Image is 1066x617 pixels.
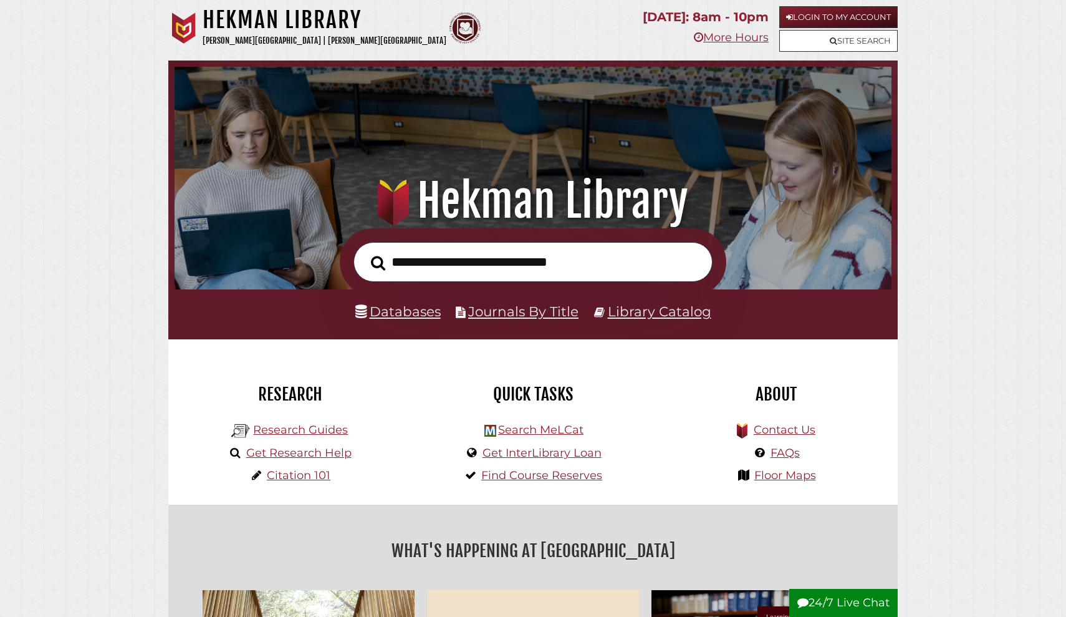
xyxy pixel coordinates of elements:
[168,12,199,44] img: Calvin University
[191,173,876,228] h1: Hekman Library
[449,12,481,44] img: Calvin Theological Seminary
[371,255,385,271] i: Search
[694,31,769,44] a: More Hours
[468,303,579,319] a: Journals By Title
[643,6,769,28] p: [DATE]: 8am - 10pm
[267,469,330,482] a: Citation 101
[421,384,645,405] h2: Quick Tasks
[178,537,888,565] h2: What's Happening at [GEOGRAPHIC_DATA]
[608,303,711,319] a: Library Catalog
[754,423,815,437] a: Contact Us
[203,34,446,48] p: [PERSON_NAME][GEOGRAPHIC_DATA] | [PERSON_NAME][GEOGRAPHIC_DATA]
[231,422,250,440] img: Hekman Library Logo
[481,469,602,482] a: Find Course Reserves
[771,446,800,460] a: FAQs
[253,423,348,437] a: Research Guides
[498,423,583,437] a: Search MeLCat
[483,446,602,460] a: Get InterLibrary Loan
[355,303,441,319] a: Databases
[203,6,446,34] h1: Hekman Library
[178,384,402,405] h2: Research
[779,30,898,52] a: Site Search
[484,425,496,437] img: Hekman Library Logo
[754,469,816,482] a: Floor Maps
[365,252,391,274] button: Search
[246,446,352,460] a: Get Research Help
[779,6,898,28] a: Login to My Account
[664,384,888,405] h2: About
